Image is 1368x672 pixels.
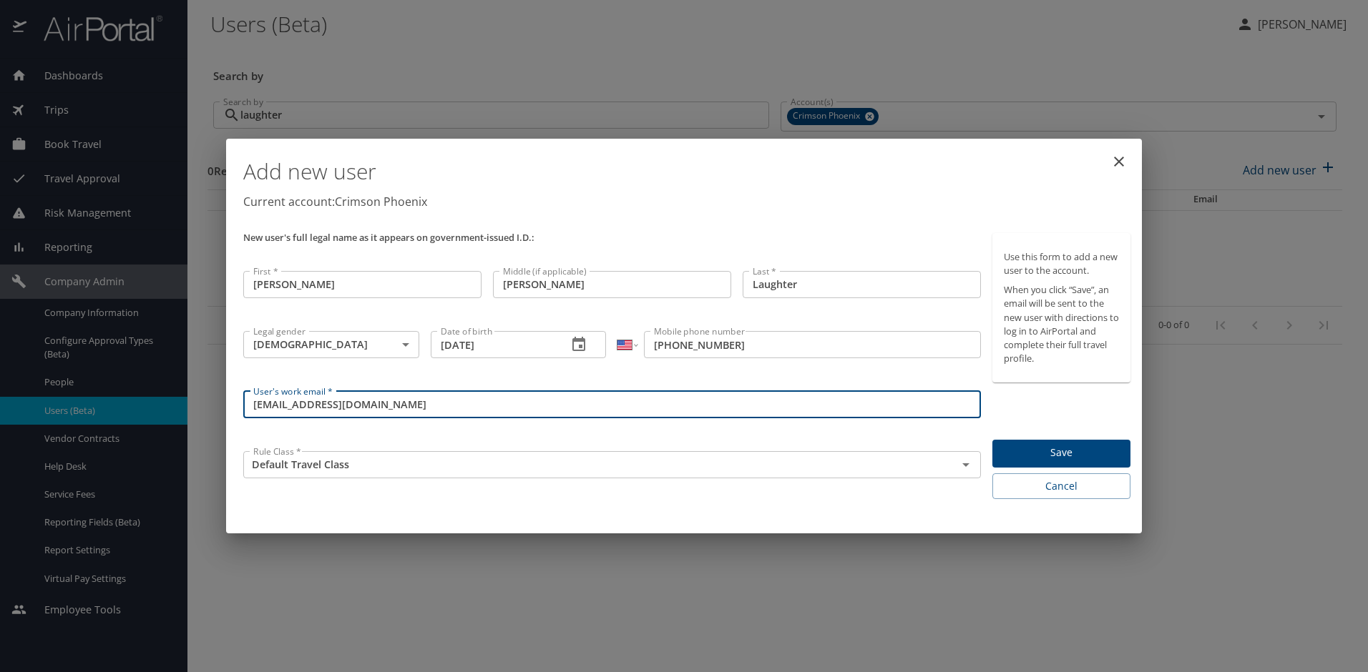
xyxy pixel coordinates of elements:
[992,440,1130,468] button: Save
[1004,444,1119,462] span: Save
[1004,250,1119,277] p: Use this form to add a new user to the account.
[956,455,976,475] button: Open
[1004,283,1119,365] p: When you click “Save”, an email will be sent to the new user with directions to log in to AirPort...
[431,331,557,358] input: MM/DD/YYYY
[992,473,1130,500] button: Cancel
[1102,144,1136,179] button: close
[1004,478,1119,495] span: Cancel
[243,150,1130,193] h1: Add new user
[243,193,1130,210] p: Current account: Crimson Phoenix
[243,233,981,242] p: New user's full legal name as it appears on government-issued I.D.:
[243,331,419,358] div: [DEMOGRAPHIC_DATA]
